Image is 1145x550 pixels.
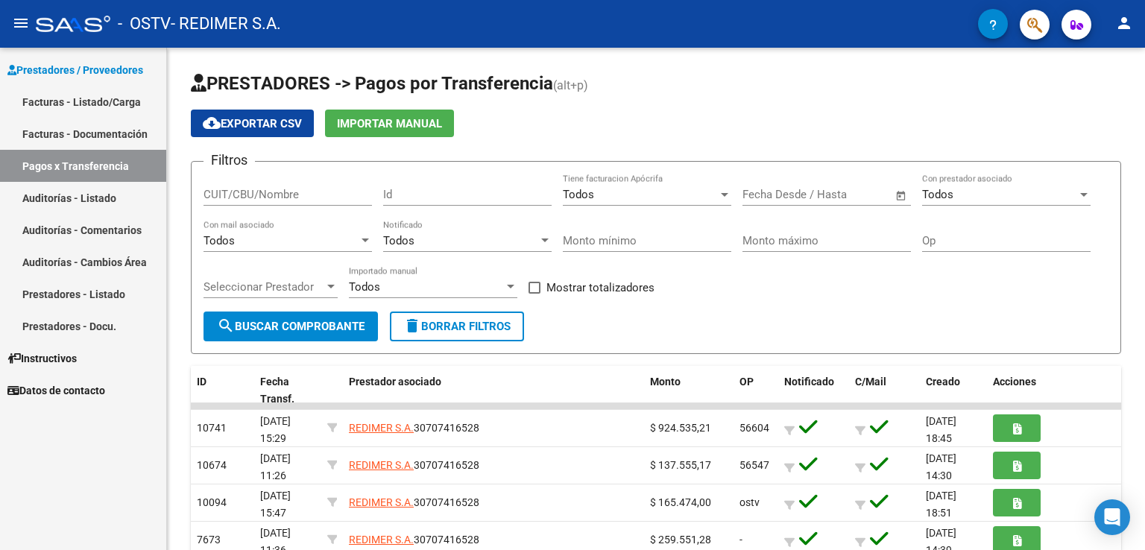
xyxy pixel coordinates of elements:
span: 7673 [197,534,221,546]
mat-icon: person [1115,14,1133,32]
span: - REDIMER S.A. [171,7,281,40]
datatable-header-cell: ID [191,366,254,415]
mat-icon: delete [403,317,421,335]
span: $ 924.535,21 [650,422,711,434]
span: REDIMER S.A. [349,534,414,546]
mat-icon: cloud_download [203,114,221,132]
span: 30707416528 [349,534,479,546]
button: Exportar CSV [191,110,314,137]
span: C/Mail [855,376,886,388]
span: Todos [922,188,953,201]
span: [DATE] 18:45 [926,415,956,444]
span: Datos de contacto [7,382,105,399]
span: Buscar Comprobante [217,320,365,333]
span: Monto [650,376,681,388]
datatable-header-cell: C/Mail [849,366,920,415]
span: REDIMER S.A. [349,459,414,471]
span: Prestadores / Proveedores [7,62,143,78]
span: 30707416528 [349,422,479,434]
mat-icon: menu [12,14,30,32]
span: Importar Manual [337,117,442,130]
span: 10741 [197,422,227,434]
span: (alt+p) [553,78,588,92]
h3: Filtros [204,150,255,171]
span: Fecha Transf. [260,376,294,405]
span: Borrar Filtros [403,320,511,333]
span: Prestador asociado [349,376,441,388]
span: Todos [204,234,235,247]
datatable-header-cell: Monto [644,366,734,415]
input: End date [804,188,877,201]
span: Todos [349,280,380,294]
span: REDIMER S.A. [349,422,414,434]
span: Todos [383,234,414,247]
span: [DATE] 15:29 [260,415,291,444]
mat-icon: search [217,317,235,335]
span: Mostrar totalizadores [546,279,654,297]
datatable-header-cell: Fecha Transf. [254,366,321,415]
span: [DATE] 18:51 [926,490,956,519]
span: [DATE] 14:30 [926,452,956,481]
span: Todos [563,188,594,201]
span: Creado [926,376,960,388]
span: 10094 [197,496,227,508]
span: OP [739,376,754,388]
span: 30707416528 [349,496,479,508]
datatable-header-cell: Notificado [778,366,849,415]
span: REDIMER S.A. [349,496,414,508]
div: Open Intercom Messenger [1094,499,1130,535]
span: Exportar CSV [203,117,302,130]
span: PRESTADORES -> Pagos por Transferencia [191,73,553,94]
span: 56547 [739,459,769,471]
input: Start date [742,188,791,201]
span: Notificado [784,376,834,388]
span: - OSTV [118,7,171,40]
span: [DATE] 15:47 [260,490,291,519]
datatable-header-cell: Creado [920,366,987,415]
span: $ 165.474,00 [650,496,711,508]
span: ostv [739,496,760,508]
datatable-header-cell: Acciones [987,366,1121,415]
span: Acciones [993,376,1036,388]
span: 56604 [739,422,769,434]
datatable-header-cell: OP [734,366,778,415]
span: Instructivos [7,350,77,367]
button: Borrar Filtros [390,312,524,341]
datatable-header-cell: Prestador asociado [343,366,644,415]
span: $ 137.555,17 [650,459,711,471]
span: 10674 [197,459,227,471]
button: Buscar Comprobante [204,312,378,341]
button: Importar Manual [325,110,454,137]
span: [DATE] 11:26 [260,452,291,481]
span: $ 259.551,28 [650,534,711,546]
span: ID [197,376,206,388]
span: - [739,534,742,546]
button: Open calendar [893,187,910,204]
span: Seleccionar Prestador [204,280,324,294]
span: 30707416528 [349,459,479,471]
